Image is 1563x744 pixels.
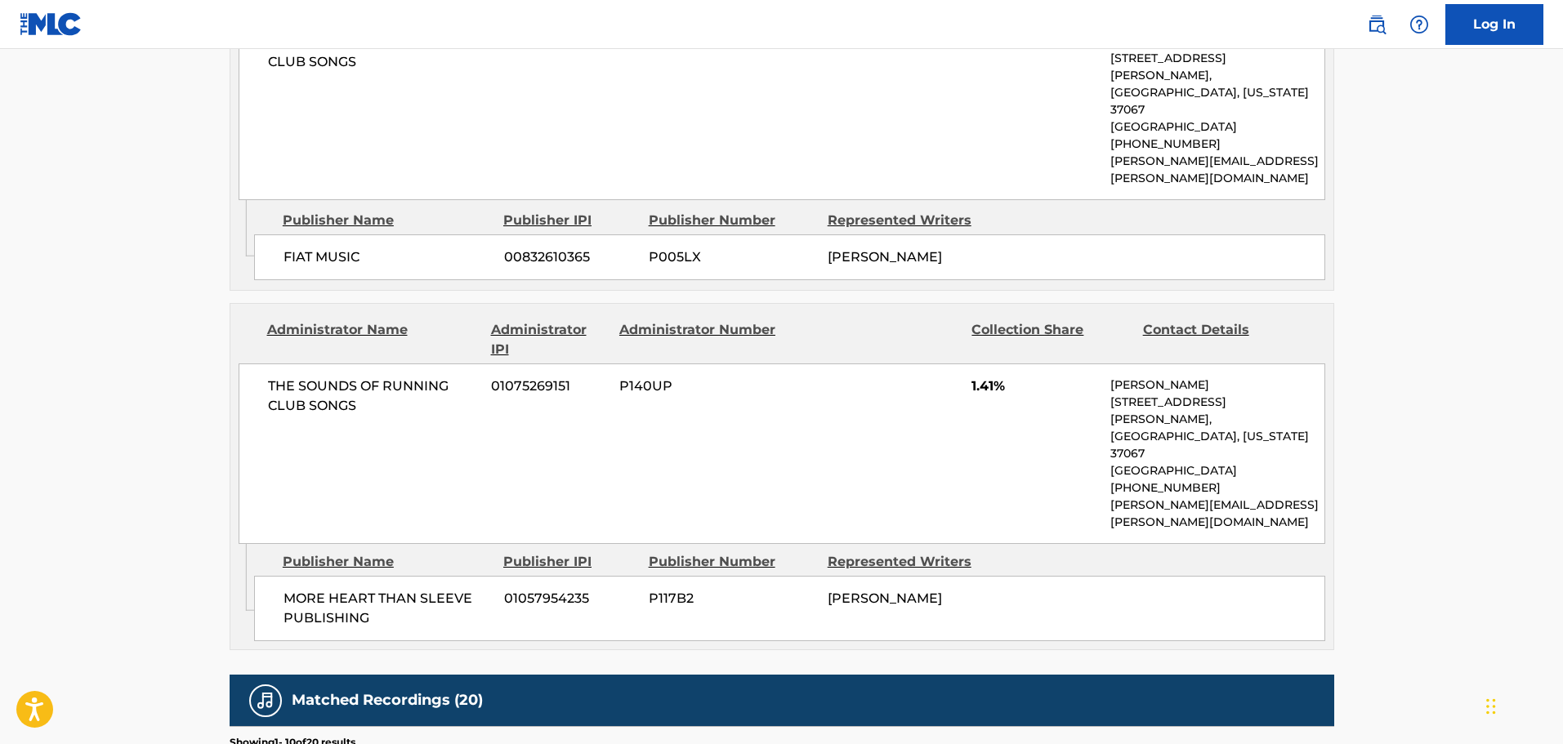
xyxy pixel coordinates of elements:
p: [PERSON_NAME][EMAIL_ADDRESS][PERSON_NAME][DOMAIN_NAME] [1110,153,1324,187]
div: Administrator Name [267,320,479,359]
p: [GEOGRAPHIC_DATA], [US_STATE] 37067 [1110,428,1324,462]
p: [GEOGRAPHIC_DATA] [1110,118,1324,136]
span: FIAT MUSIC [284,247,492,267]
div: Publisher Number [649,552,815,572]
span: 01057954235 [504,589,636,608]
p: [GEOGRAPHIC_DATA], [US_STATE] 37067 [1110,84,1324,118]
span: 01075269151 [491,376,607,396]
div: Drag [1486,682,1496,731]
img: MLC Logo [20,12,83,36]
p: [PERSON_NAME][EMAIL_ADDRESS][PERSON_NAME][DOMAIN_NAME] [1110,497,1324,531]
span: 00832610365 [504,247,636,267]
div: Publisher Number [649,211,815,230]
div: Publisher IPI [503,211,636,230]
div: Administrator IPI [491,320,607,359]
div: Represented Writers [828,211,994,230]
iframe: Chat Widget [1481,666,1563,744]
div: Publisher Name [283,552,491,572]
div: Collection Share [971,320,1130,359]
span: P005LX [649,247,815,267]
div: Publisher Name [283,211,491,230]
span: P140UP [619,376,778,396]
a: Log In [1445,4,1543,45]
p: [STREET_ADDRESS][PERSON_NAME], [1110,394,1324,428]
div: Represented Writers [828,552,994,572]
p: [PHONE_NUMBER] [1110,136,1324,153]
img: Matched Recordings [256,691,275,711]
a: Public Search [1360,8,1393,41]
div: Help [1403,8,1436,41]
h5: Matched Recordings (20) [292,691,483,710]
span: [PERSON_NAME] [828,249,942,265]
span: THE SOUNDS OF RUNNING CLUB SONGS [268,33,480,72]
img: search [1367,15,1387,34]
p: [STREET_ADDRESS][PERSON_NAME], [1110,50,1324,84]
p: [PERSON_NAME] [1110,376,1324,394]
p: [PHONE_NUMBER] [1110,479,1324,497]
span: 1.41% [971,376,1098,396]
span: P117B2 [649,589,815,608]
div: Administrator Number [619,320,778,359]
span: [PERSON_NAME] [828,590,942,606]
div: Contact Details [1143,320,1302,359]
span: THE SOUNDS OF RUNNING CLUB SONGS [268,376,480,416]
span: MORE HEART THAN SLEEVE PUBLISHING [284,589,492,628]
p: [GEOGRAPHIC_DATA] [1110,462,1324,479]
div: Publisher IPI [503,552,636,572]
img: help [1409,15,1429,34]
